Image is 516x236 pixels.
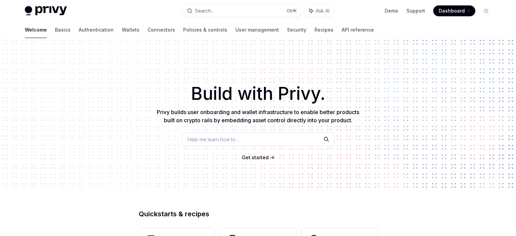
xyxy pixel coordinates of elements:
a: User management [235,22,279,38]
img: light logo [25,6,67,16]
a: Authentication [79,22,114,38]
a: Get started [242,154,269,161]
a: Connectors [148,22,175,38]
span: Build with Privy. [191,88,325,100]
a: Welcome [25,22,47,38]
a: API reference [342,22,374,38]
span: Help me learn how to… [188,136,239,143]
a: Basics [55,22,71,38]
button: Search...CtrlK [182,5,301,17]
button: Ask AI [304,5,334,17]
span: Ctrl K [287,8,297,14]
span: Dashboard [439,7,465,14]
a: Dashboard [433,5,475,16]
a: Support [406,7,425,14]
a: Wallets [122,22,139,38]
a: Demo [385,7,398,14]
button: Toggle dark mode [481,5,492,16]
a: Recipes [314,22,333,38]
a: Policies & controls [183,22,227,38]
span: Privy builds user onboarding and wallet infrastructure to enable better products built on crypto ... [157,109,359,124]
div: Search... [195,7,214,15]
a: Security [287,22,306,38]
span: Get started [242,155,269,160]
span: Ask AI [316,7,329,14]
span: Quickstarts & recipes [139,211,209,217]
